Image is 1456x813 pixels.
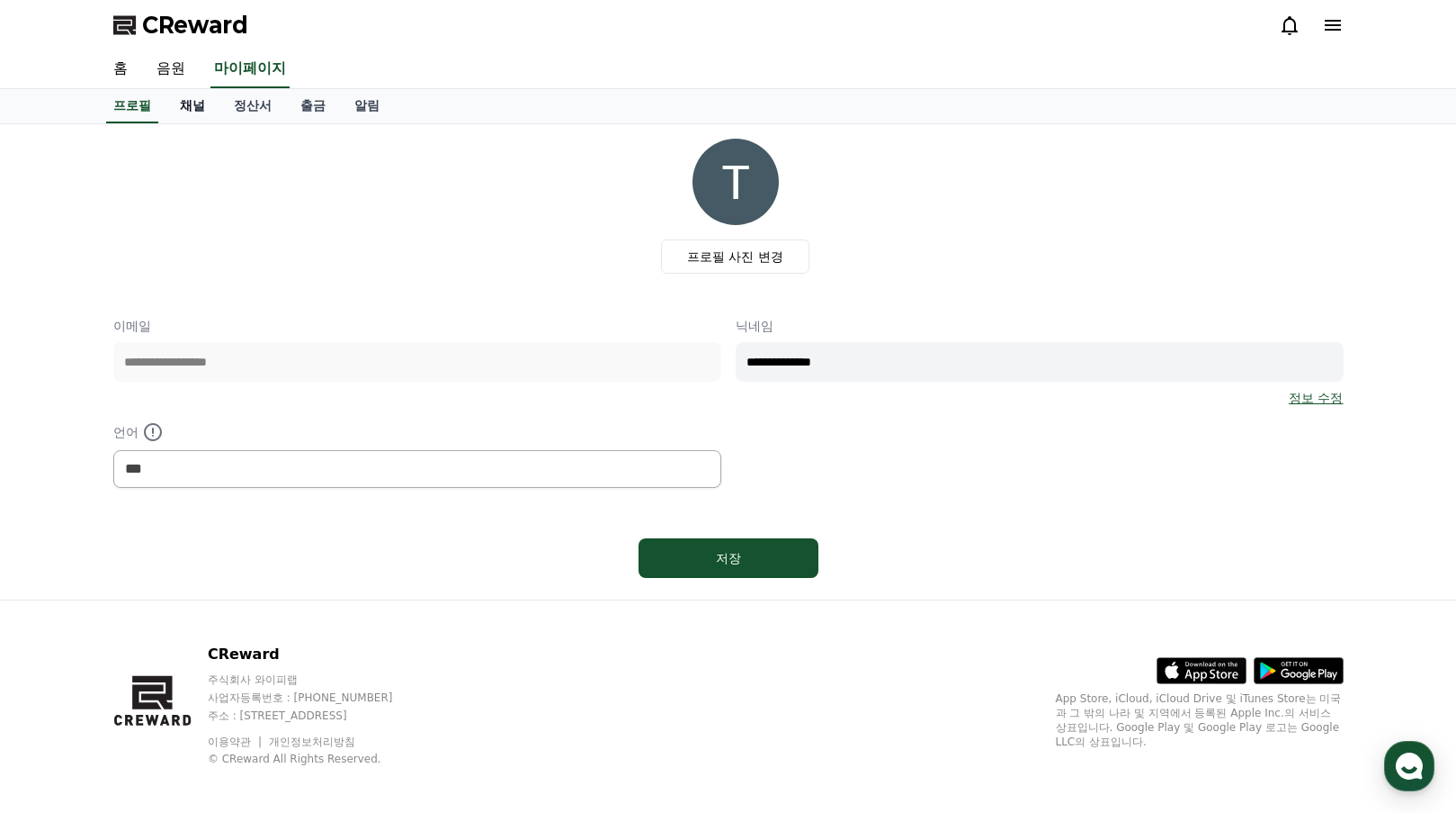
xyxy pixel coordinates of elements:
a: 출금 [286,89,340,123]
button: 저장 [639,538,818,578]
p: 닉네임 [736,317,1344,335]
a: 알림 [340,89,394,123]
a: 설정 [232,571,345,616]
span: CReward [142,11,248,40]
div: 저장 [674,549,782,567]
a: 정보 수정 [1289,389,1343,407]
label: 프로필 사진 변경 [661,239,809,274]
p: 주소 : [STREET_ADDRESS] [208,709,427,723]
span: 설정 [278,598,299,612]
a: 개인정보처리방침 [269,736,355,748]
a: 프로필 [106,89,158,123]
p: 이메일 [113,317,721,335]
p: 주식회사 와이피랩 [208,673,427,687]
a: 음원 [142,50,200,88]
p: CReward [208,644,427,665]
p: App Store, iCloud, iCloud Drive 및 iTunes Store는 미국과 그 밖의 나라 및 지역에서 등록된 Apple Inc.의 서비스 상표입니다. Goo... [1056,691,1344,749]
a: CReward [113,11,248,40]
a: 마이페이지 [210,50,290,88]
a: 홈 [99,50,142,88]
img: profile_image [692,139,779,225]
span: 홈 [57,598,67,612]
a: 이용약관 [208,736,264,748]
p: 언어 [113,421,721,443]
a: 채널 [165,89,219,123]
p: 사업자등록번호 : [PHONE_NUMBER] [208,691,427,705]
span: 대화 [165,599,186,613]
a: 대화 [119,571,232,616]
a: 홈 [5,571,119,616]
p: © CReward All Rights Reserved. [208,752,427,766]
a: 정산서 [219,89,286,123]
